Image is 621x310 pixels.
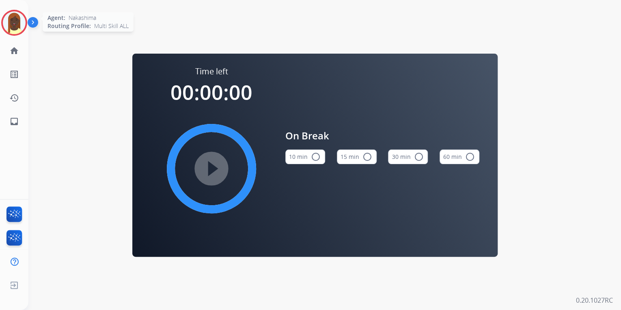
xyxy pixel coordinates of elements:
span: Time left [195,66,228,77]
mat-icon: radio_button_unchecked [465,152,475,162]
mat-icon: radio_button_unchecked [311,152,321,162]
span: On Break [285,128,479,143]
mat-icon: history [9,93,19,103]
span: Routing Profile: [47,22,91,30]
span: Multi Skill ALL [94,22,129,30]
mat-icon: list_alt [9,69,19,79]
span: Agent: [47,14,65,22]
button: 15 min [337,150,377,164]
p: 0.20.1027RC [576,295,613,305]
mat-icon: home [9,46,19,56]
mat-icon: inbox [9,117,19,126]
button: 60 min [440,150,479,164]
button: 10 min [285,150,325,164]
button: 30 min [388,150,428,164]
img: avatar [3,11,26,34]
mat-icon: radio_button_unchecked [414,152,423,162]
span: Nakashima [69,14,96,22]
span: 00:00:00 [170,78,252,106]
mat-icon: radio_button_unchecked [362,152,372,162]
